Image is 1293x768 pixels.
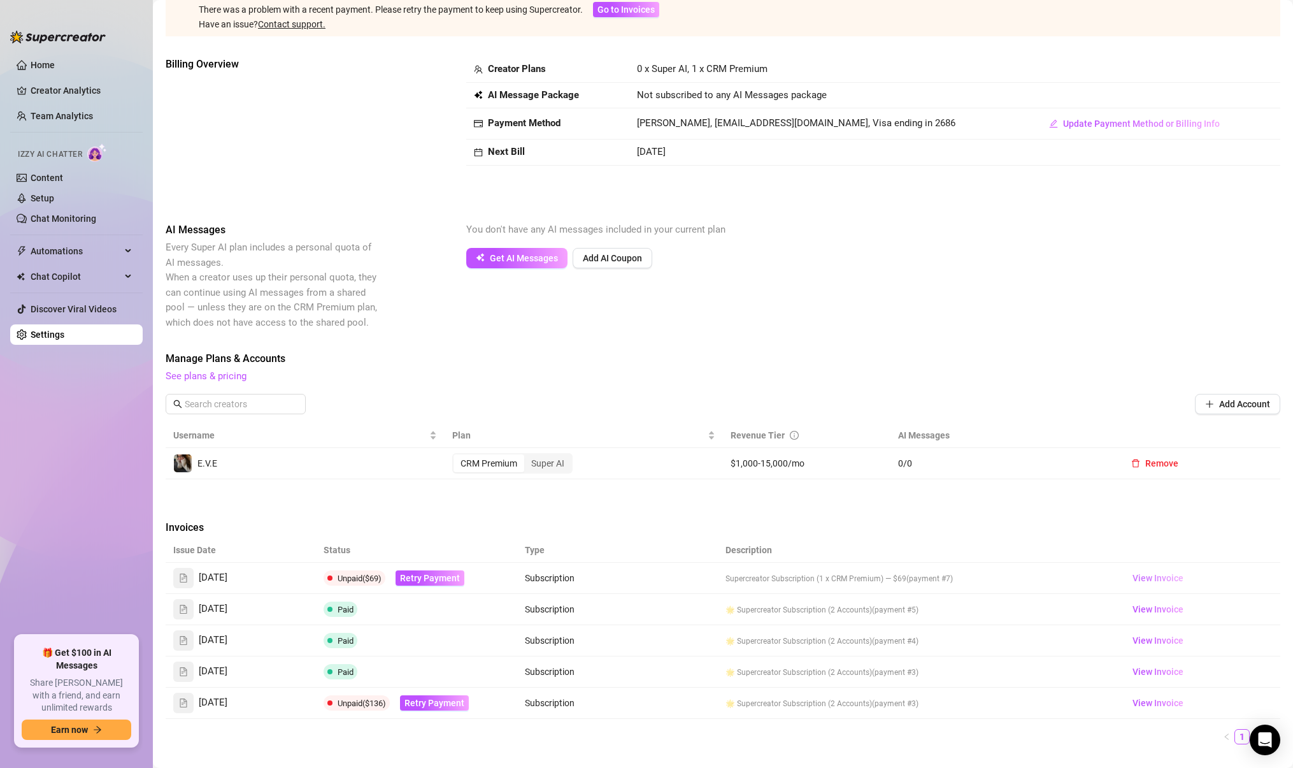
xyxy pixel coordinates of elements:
[488,89,579,101] strong: AI Message Package
[258,19,325,29] a: Contact support.
[31,330,64,340] a: Settings
[725,637,872,646] span: 🌟 Supercreator Subscription (2 Accounts)
[718,538,1120,563] th: Description
[338,605,354,614] span: Paid
[1131,459,1140,468] span: delete
[1132,571,1183,585] span: View Invoice
[1132,665,1183,679] span: View Invoice
[199,602,227,617] span: [DATE]
[725,574,906,583] span: Supercreator Subscription (1 x CRM Premium) — $69
[525,573,575,583] span: Subscription
[87,143,107,162] img: AI Chatter
[199,664,227,679] span: [DATE]
[1063,119,1220,129] span: Update Payment Method or Billing Info
[466,224,725,235] span: You don't have any AI messages included in your current plan
[872,699,918,708] span: (payment #3)
[22,647,131,672] span: 🎁 Get $100 in AI Messages
[166,222,380,238] span: AI Messages
[179,605,188,614] span: file-text
[524,454,571,472] div: Super AI
[1205,400,1214,409] span: plus
[725,605,872,614] span: 🌟 Supercreator Subscription (2 Accounts)
[488,146,525,157] strong: Next Bill
[1250,725,1280,755] div: Open Intercom Messenger
[338,667,354,677] span: Paid
[179,574,188,583] span: file-text
[51,725,88,735] span: Earn now
[166,370,246,382] a: See plans & pricing
[1219,729,1234,744] li: Previous Page
[525,667,575,677] span: Subscription
[199,3,583,17] div: There was a problem with a recent payment. Please retry the payment to keep using Supercreator.
[400,573,460,583] span: Retry Payment
[872,668,918,677] span: (payment #3)
[31,80,132,101] a: Creator Analytics
[31,193,54,203] a: Setup
[400,695,469,711] button: Retry Payment
[583,253,642,263] span: Add AI Coupon
[31,241,121,261] span: Automations
[1121,453,1189,474] button: Remove
[166,351,1280,366] span: Manage Plans & Accounts
[1235,730,1249,744] a: 1
[31,304,117,314] a: Discover Viral Videos
[338,574,382,583] span: Unpaid ($69)
[488,63,546,75] strong: Creator Plans
[1132,634,1183,648] span: View Invoice
[1234,729,1250,744] li: 1
[723,448,890,479] td: $1,000-15,000/mo
[173,428,427,442] span: Username
[597,4,655,15] span: Go to Invoices
[474,119,483,128] span: credit-card
[22,720,131,740] button: Earn nowarrow-right
[1127,664,1189,679] a: View Invoice
[17,272,25,281] img: Chat Copilot
[1127,633,1189,648] a: View Invoice
[17,246,27,256] span: thunderbolt
[338,636,354,646] span: Paid
[445,423,724,448] th: Plan
[1132,602,1183,616] span: View Invoice
[1127,602,1189,617] a: View Invoice
[452,453,573,474] div: segmented control
[1039,113,1230,134] button: Update Payment Method or Billing Info
[872,605,918,614] span: (payment #5)
[185,397,288,411] input: Search creators
[872,637,918,646] span: (payment #4)
[316,538,517,563] th: Status
[31,266,121,287] span: Chat Copilot
[1127,695,1189,711] a: View Invoice
[166,538,316,563] th: Issue Date
[404,698,464,708] span: Retry Payment
[31,214,96,224] a: Chat Monitoring
[199,570,227,586] span: [DATE]
[898,456,1106,470] span: 0 / 0
[637,146,666,157] span: [DATE]
[173,400,182,409] span: search
[474,148,483,157] span: calendar
[1132,696,1183,710] span: View Invoice
[890,423,1113,448] th: AI Messages
[31,173,63,183] a: Content
[1127,570,1189,586] a: View Invoice
[197,458,217,468] span: E.V.E
[174,454,192,472] img: E.V.E
[199,633,227,648] span: [DATE]
[179,699,188,707] span: file-text
[179,636,188,645] span: file-text
[1219,399,1270,409] span: Add Account
[199,17,659,31] div: Have an issue?
[31,60,55,70] a: Home
[637,117,955,129] span: [PERSON_NAME], [EMAIL_ADDRESS][DOMAIN_NAME], Visa ending in 2686
[725,699,872,708] span: 🌟 Supercreator Subscription (2 Accounts)
[1145,458,1178,468] span: Remove
[906,574,953,583] span: (payment #7)
[725,668,872,677] span: 🌟 Supercreator Subscription (2 Accounts)
[474,65,483,74] span: team
[454,454,524,472] div: CRM Premium
[637,88,827,103] span: Not subscribed to any AI Messages package
[166,423,445,448] th: Username
[525,698,575,708] span: Subscription
[593,2,659,17] button: Go to Invoices
[179,667,188,676] span: file-text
